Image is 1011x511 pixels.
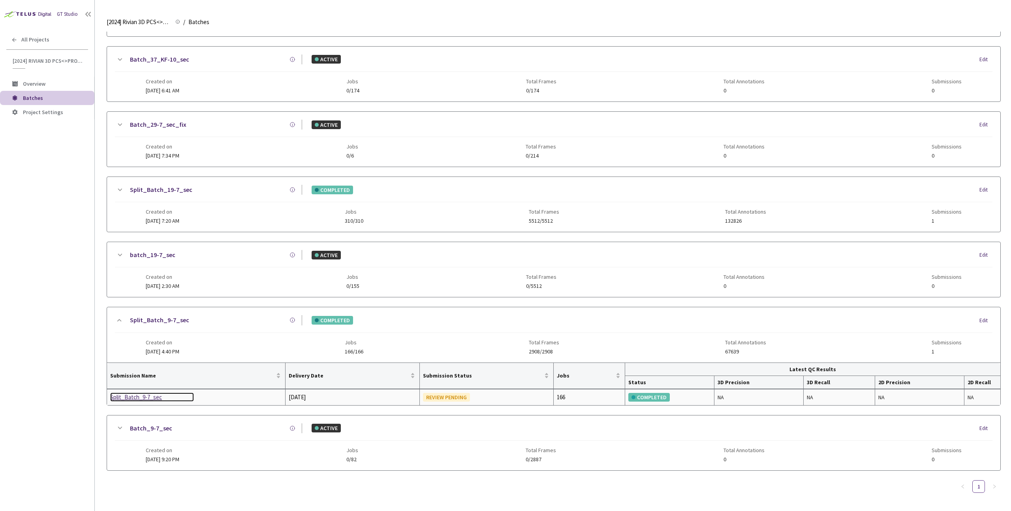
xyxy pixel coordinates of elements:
span: Created on [146,339,179,346]
span: Submissions [932,447,962,453]
span: 0/174 [346,88,359,94]
span: [DATE] 4:40 PM [146,348,179,355]
div: ACTIVE [312,251,341,259]
span: 0 [723,153,765,159]
span: 2908/2908 [529,349,559,355]
div: REVIEW PENDING [423,393,470,402]
span: Jobs [346,447,358,453]
a: Batch_9-7_sec [130,423,172,433]
div: Edit [979,121,992,129]
a: Batch_29-7_sec_fix [130,120,186,130]
th: Submission Name [107,363,286,389]
div: Edit [979,425,992,432]
span: Total Annotations [725,209,766,215]
a: Batch_37_KF-10_sec [130,54,189,64]
th: 2D Precision [875,376,964,389]
th: 3D Precision [714,376,804,389]
div: Batch_29-7_sec_fixACTIVEEditCreated on[DATE] 7:34 PMJobs0/6Total Frames0/214Total Annotations0Sub... [107,112,1000,167]
div: [DATE] [289,393,416,402]
div: COMPLETED [312,186,353,194]
span: 1 [932,218,962,224]
span: 166/166 [345,349,363,355]
span: 0/155 [346,283,359,289]
th: Delivery Date [286,363,419,389]
span: [DATE] 9:20 PM [146,456,179,463]
span: 5512/5512 [529,218,559,224]
a: Split_Batch_9-7_sec [110,393,194,402]
span: Total Annotations [723,274,765,280]
span: 0/214 [526,153,556,159]
span: 0/2887 [526,457,556,462]
span: Total Frames [526,274,556,280]
span: [DATE] 7:20 AM [146,217,179,224]
span: 310/310 [345,218,363,224]
th: Jobs [554,363,625,389]
a: batch_19-7_sec [130,250,175,260]
div: NA [718,393,800,402]
button: right [988,480,1001,493]
span: Submissions [932,78,962,85]
div: NA [807,393,872,402]
span: Total Frames [526,143,556,150]
th: Status [625,376,714,389]
div: batch_19-7_secACTIVEEditCreated on[DATE] 2:30 AMJobs0/155Total Frames0/5512Total Annotations0Subm... [107,242,1000,297]
li: / [183,17,185,27]
span: 0/5512 [526,283,556,289]
span: Batches [188,17,209,27]
span: Total Annotations [725,339,766,346]
div: NA [968,393,997,402]
span: Created on [146,143,179,150]
button: left [957,480,969,493]
div: NA [878,393,961,402]
span: Total Annotations [723,78,765,85]
span: Batches [23,94,43,101]
div: COMPLETED [628,393,670,402]
div: GT Studio [57,11,78,18]
th: Submission Status [420,363,554,389]
span: 0/174 [526,88,556,94]
span: Jobs [346,143,358,150]
div: Edit [979,56,992,64]
span: Project Settings [23,109,63,116]
th: Latest QC Results [625,363,1000,376]
span: Total Frames [526,78,556,85]
span: [2024] Rivian 3D PCS<>Production [13,58,83,64]
span: Submission Status [423,372,543,379]
th: 3D Recall [804,376,875,389]
span: 0/6 [346,153,358,159]
th: 2D Recall [964,376,1000,389]
span: Overview [23,80,45,87]
span: 1 [932,349,962,355]
span: 0 [932,153,962,159]
div: ACTIVE [312,55,341,64]
span: Jobs [345,339,363,346]
span: 0 [723,88,765,94]
li: Next Page [988,480,1001,493]
span: Total Frames [529,339,559,346]
span: right [992,484,997,489]
span: Jobs [557,372,614,379]
span: Total Frames [526,447,556,453]
span: Created on [146,274,179,280]
span: Submissions [932,209,962,215]
span: Submissions [932,274,962,280]
span: [DATE] 7:34 PM [146,152,179,159]
span: Total Annotations [723,143,765,150]
li: 1 [972,480,985,493]
span: 0 [932,457,962,462]
div: Edit [979,186,992,194]
div: ACTIVE [312,424,341,432]
span: [DATE] 6:41 AM [146,87,179,94]
div: COMPLETED [312,316,353,325]
span: Submission Name [110,372,274,379]
span: left [960,484,965,489]
div: Batch_37_KF-10_secACTIVEEditCreated on[DATE] 6:41 AMJobs0/174Total Frames0/174Total Annotations0S... [107,47,1000,101]
span: Submissions [932,339,962,346]
span: [DATE] 2:30 AM [146,282,179,289]
div: Edit [979,317,992,325]
span: 0 [932,283,962,289]
span: Created on [146,209,179,215]
span: Jobs [346,78,359,85]
span: 67639 [725,349,766,355]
